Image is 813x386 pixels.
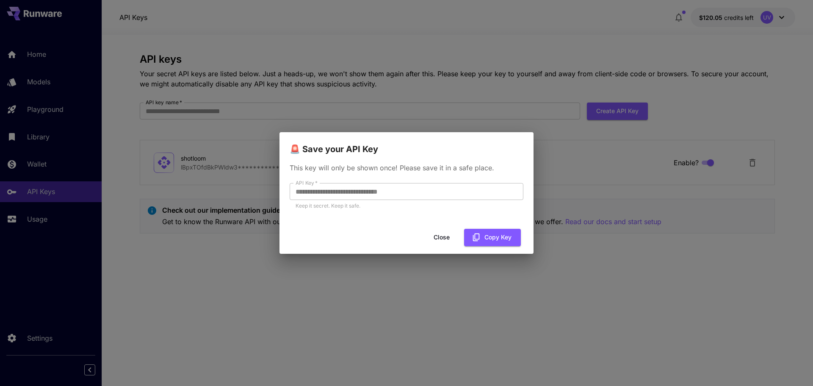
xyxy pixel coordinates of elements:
button: Close [423,229,461,246]
label: API Key [296,179,318,186]
p: This key will only be shown once! Please save it in a safe place. [290,163,523,173]
p: Keep it secret. Keep it safe. [296,202,517,210]
h2: 🚨 Save your API Key [279,132,534,156]
button: Copy Key [464,229,521,246]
